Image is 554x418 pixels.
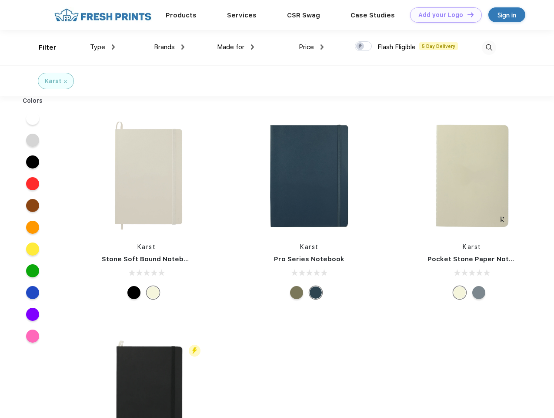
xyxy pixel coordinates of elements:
[39,43,57,53] div: Filter
[90,43,105,51] span: Type
[217,43,244,51] span: Made for
[309,286,322,299] div: Navy
[166,11,197,19] a: Products
[137,243,156,250] a: Karst
[127,286,140,299] div: Black
[274,255,344,263] a: Pro Series Notebook
[251,44,254,50] img: dropdown.png
[463,243,481,250] a: Karst
[300,243,319,250] a: Karst
[497,10,516,20] div: Sign in
[320,44,324,50] img: dropdown.png
[287,11,320,19] a: CSR Swag
[227,11,257,19] a: Services
[112,44,115,50] img: dropdown.png
[102,255,196,263] a: Stone Soft Bound Notebook
[482,40,496,55] img: desktop_search.svg
[45,77,61,86] div: Karst
[419,42,458,50] span: 5 Day Delivery
[147,286,160,299] div: Beige
[16,96,50,105] div: Colors
[52,7,154,23] img: fo%20logo%202.webp
[251,118,367,234] img: func=resize&h=266
[418,11,463,19] div: Add your Logo
[154,43,175,51] span: Brands
[453,286,466,299] div: Beige
[290,286,303,299] div: Olive
[89,118,204,234] img: func=resize&h=266
[488,7,525,22] a: Sign in
[181,44,184,50] img: dropdown.png
[377,43,416,51] span: Flash Eligible
[427,255,530,263] a: Pocket Stone Paper Notebook
[467,12,474,17] img: DT
[189,345,200,357] img: flash_active_toggle.svg
[472,286,485,299] div: Gray
[299,43,314,51] span: Price
[414,118,530,234] img: func=resize&h=266
[64,80,67,83] img: filter_cancel.svg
